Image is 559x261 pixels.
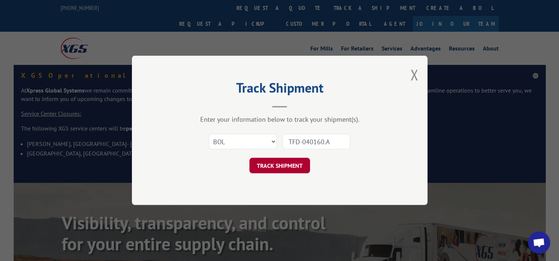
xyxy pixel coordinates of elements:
[410,65,418,84] button: Close modal
[169,83,391,97] h2: Track Shipment
[249,158,310,174] button: TRACK SHIPMENT
[169,115,391,124] div: Enter your information below to track your shipment(s).
[282,134,350,150] input: Number(s)
[528,232,550,254] a: Open chat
